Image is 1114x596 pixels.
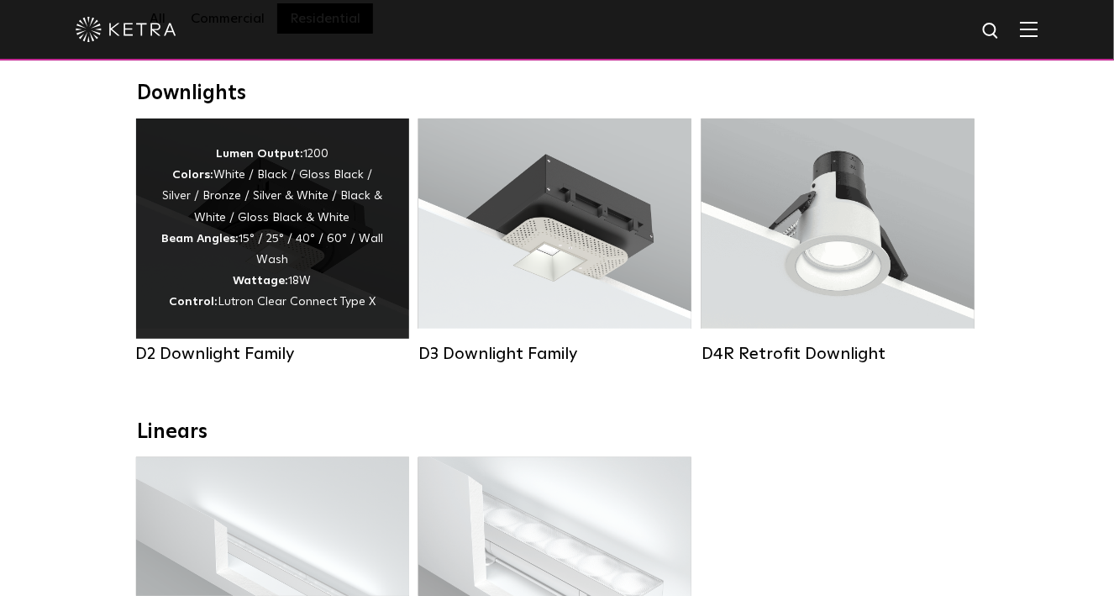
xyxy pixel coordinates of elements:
img: ketra-logo-2019-white [76,17,176,42]
a: D4R Retrofit Downlight Lumen Output:800Colors:White / BlackBeam Angles:15° / 25° / 40° / 60°Watta... [702,119,975,364]
div: D4R Retrofit Downlight [702,344,975,364]
div: D3 Downlight Family [418,344,691,364]
span: Lutron Clear Connect Type X [218,296,376,308]
div: Downlights [137,82,977,106]
strong: Beam Angles: [161,233,239,245]
strong: Wattage: [234,275,289,287]
div: 1200 White / Black / Gloss Black / Silver / Bronze / Silver & White / Black & White / Gloss Black... [161,144,384,314]
img: search icon [981,21,1002,42]
strong: Colors: [172,169,213,181]
div: Linears [137,420,977,445]
img: Hamburger%20Nav.svg [1020,21,1038,37]
a: D2 Downlight Family Lumen Output:1200Colors:White / Black / Gloss Black / Silver / Bronze / Silve... [136,119,409,364]
a: D3 Downlight Family Lumen Output:700 / 900 / 1100Colors:White / Black / Silver / Bronze / Paintab... [418,119,691,364]
div: D2 Downlight Family [136,344,409,364]
strong: Lumen Output: [216,148,303,160]
strong: Control: [169,296,218,308]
